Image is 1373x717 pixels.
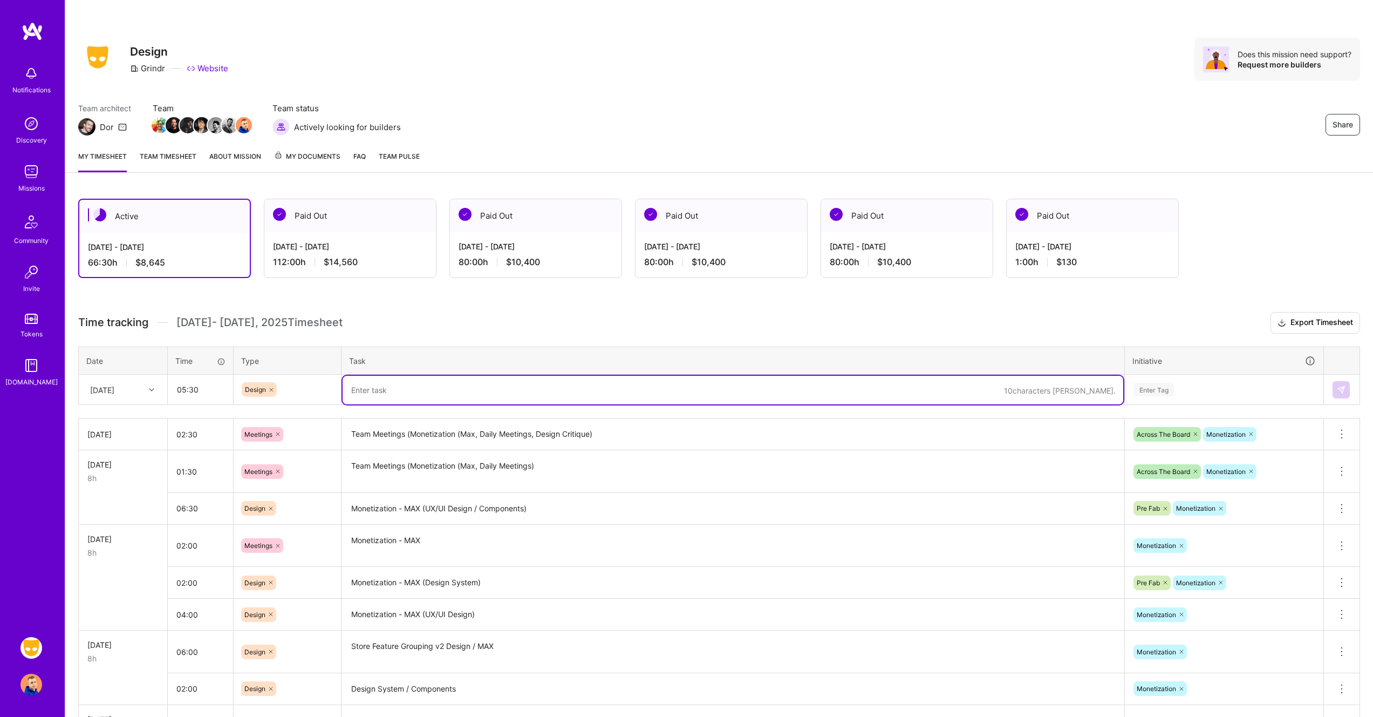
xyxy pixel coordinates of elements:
[195,116,209,134] a: Team Member Avatar
[168,638,233,666] input: HH:MM
[343,600,1123,630] textarea: Monetization - MAX (UX/UI Design)
[168,674,233,703] input: HH:MM
[140,151,196,172] a: Team timesheet
[237,116,251,134] a: Team Member Avatar
[21,328,43,340] div: Tokens
[153,103,251,114] span: Team
[1203,46,1229,72] img: Avatar
[167,116,181,134] a: Team Member Avatar
[23,283,40,294] div: Invite
[1206,430,1246,438] span: Monetization
[636,199,807,232] div: Paid Out
[168,420,233,449] input: HH:MM
[343,674,1123,704] textarea: Design System / Components
[273,241,427,252] div: [DATE] - [DATE]
[87,472,159,484] div: 8h
[272,118,290,136] img: Actively looking for builders
[343,568,1123,598] textarea: Monetization - MAX (Design System)
[223,116,237,134] a: Team Member Avatar
[1337,385,1345,394] img: Submit
[209,116,223,134] a: Team Member Avatar
[343,451,1123,492] textarea: Team Meetings (Monetization (Max, Daily Meetings)
[830,241,984,252] div: [DATE] - [DATE]
[830,208,843,221] img: Paid Out
[264,199,436,232] div: Paid Out
[175,355,226,367] div: Time
[168,600,233,629] input: HH:MM
[168,494,233,523] input: HH:MM
[78,43,117,72] img: Company Logo
[88,241,241,253] div: [DATE] - [DATE]
[209,151,261,172] a: About Mission
[5,376,58,388] div: [DOMAIN_NAME]
[135,257,165,268] span: $8,645
[152,117,168,133] img: Team Member Avatar
[21,674,42,695] img: User Avatar
[244,430,272,438] span: Meetings
[87,639,159,651] div: [DATE]
[830,256,984,268] div: 80:00 h
[821,199,993,232] div: Paid Out
[78,316,148,329] span: Time tracking
[506,256,540,268] span: $10,400
[450,199,621,232] div: Paid Out
[78,103,131,114] span: Team architect
[18,637,45,659] a: Grindr: Design
[176,316,343,329] span: [DATE] - [DATE] , 2025 Timesheet
[343,494,1123,524] textarea: Monetization - MAX (UX/UI Design / Components)
[343,420,1123,449] textarea: Team Meetings (Monetization (Max, Daily Meetings, Design Critique)
[379,151,420,172] a: Team Pulse
[1333,119,1353,130] span: Share
[100,121,114,133] div: Dor
[1015,208,1028,221] img: Paid Out
[79,200,250,233] div: Active
[1137,685,1176,693] span: Monetization
[341,347,1125,375] th: Task
[1206,468,1246,476] span: Monetization
[1270,312,1360,334] button: Export Timesheet
[208,117,224,133] img: Team Member Avatar
[153,116,167,134] a: Team Member Avatar
[692,256,726,268] span: $10,400
[1278,317,1286,329] i: icon Download
[1004,385,1116,396] div: 10 characters [PERSON_NAME].
[87,547,159,558] div: 8h
[90,384,114,395] div: [DATE]
[21,637,42,659] img: Grindr: Design
[379,152,420,160] span: Team Pulse
[18,674,45,695] a: User Avatar
[21,63,42,84] img: bell
[187,63,228,74] a: Website
[273,208,286,221] img: Paid Out
[273,256,427,268] div: 112:00 h
[93,208,106,221] img: Active
[87,459,159,470] div: [DATE]
[244,579,265,587] span: Design
[14,235,49,246] div: Community
[87,653,159,664] div: 8h
[644,241,798,252] div: [DATE] - [DATE]
[1326,114,1360,136] button: Share
[130,63,165,74] div: Grindr
[181,116,195,134] a: Team Member Avatar
[21,261,42,283] img: Invite
[1176,504,1215,512] span: Monetization
[1137,542,1176,550] span: Monetization
[1056,256,1077,268] span: $130
[194,117,210,133] img: Team Member Avatar
[12,84,51,96] div: Notifications
[1176,579,1215,587] span: Monetization
[1015,256,1170,268] div: 1:00 h
[343,526,1123,566] textarea: Monetization - MAX
[78,118,95,136] img: Team Architect
[644,208,657,221] img: Paid Out
[244,648,265,656] span: Design
[644,256,798,268] div: 80:00 h
[1137,504,1160,512] span: Pre Fab
[877,256,911,268] span: $10,400
[149,387,154,393] i: icon Chevron
[1015,241,1170,252] div: [DATE] - [DATE]
[343,632,1123,672] textarea: Store Feature Grouping v2 Design / MAX
[21,355,42,376] img: guide book
[1238,49,1351,59] div: Does this mission need support?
